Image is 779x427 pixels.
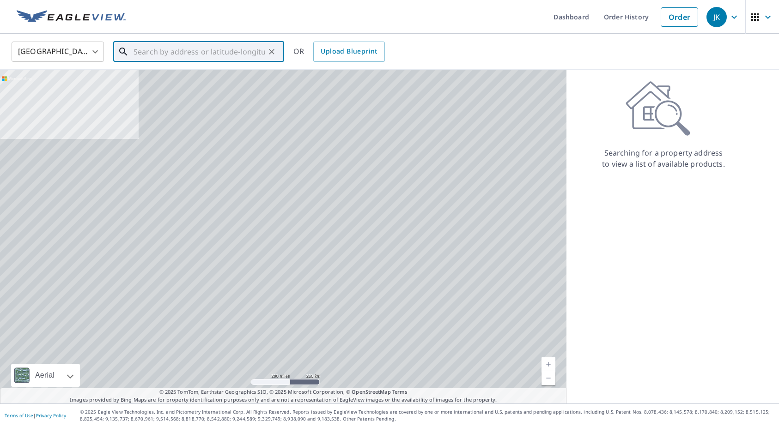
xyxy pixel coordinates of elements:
[80,409,774,422] p: © 2025 Eagle View Technologies, Inc. and Pictometry International Corp. All Rights Reserved. Repo...
[265,45,278,58] button: Clear
[392,388,408,395] a: Terms
[602,147,725,169] p: Searching for a property address to view a list of available products.
[12,39,104,65] div: [GEOGRAPHIC_DATA]
[313,42,384,62] a: Upload Blueprint
[36,412,66,419] a: Privacy Policy
[32,364,57,387] div: Aerial
[352,388,390,395] a: OpenStreetMap
[293,42,385,62] div: OR
[17,10,126,24] img: EV Logo
[542,357,555,371] a: Current Level 5, Zoom In
[321,46,377,57] span: Upload Blueprint
[661,7,698,27] a: Order
[5,413,66,418] p: |
[11,364,80,387] div: Aerial
[542,371,555,385] a: Current Level 5, Zoom Out
[706,7,727,27] div: JK
[159,388,408,396] span: © 2025 TomTom, Earthstar Geographics SIO, © 2025 Microsoft Corporation, ©
[134,39,265,65] input: Search by address or latitude-longitude
[5,412,33,419] a: Terms of Use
